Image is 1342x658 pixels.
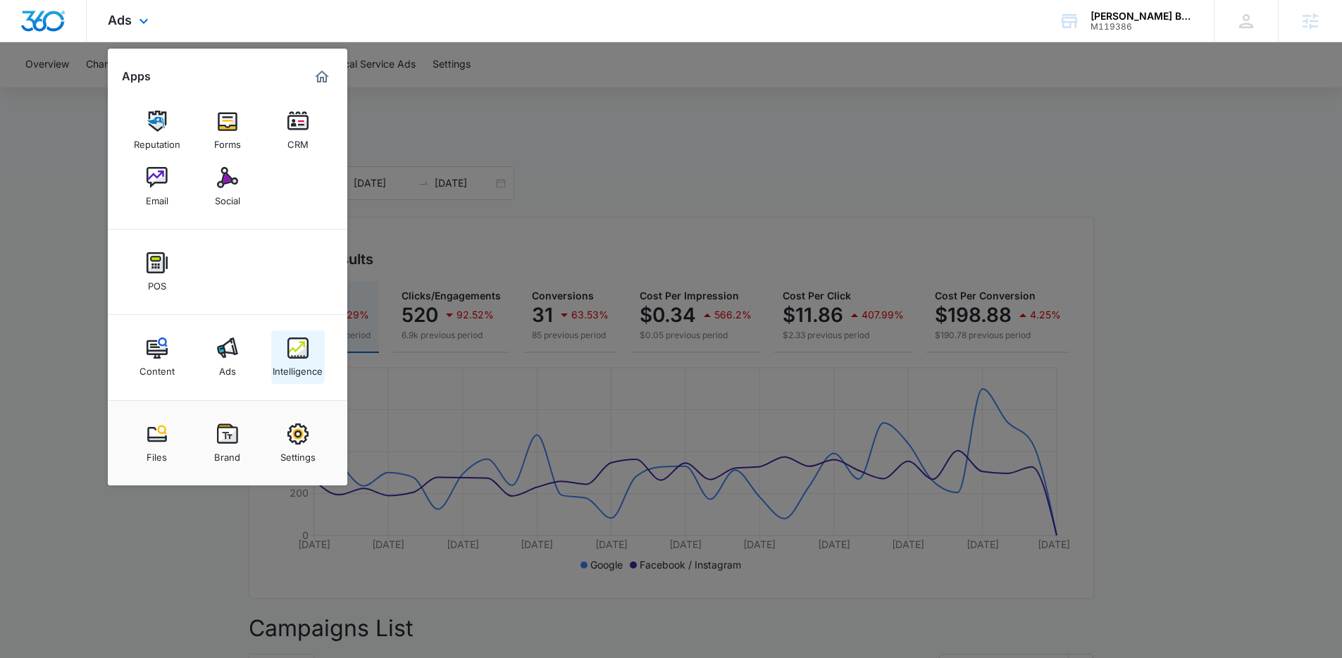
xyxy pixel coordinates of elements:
h2: Apps [122,70,151,83]
div: CRM [287,132,309,150]
a: Email [130,160,184,213]
a: Files [130,416,184,470]
a: Brand [201,416,254,470]
a: POS [130,245,184,299]
div: Reputation [134,132,180,150]
div: Social [215,188,240,206]
div: Ads [219,359,236,377]
div: Intelligence [273,359,323,377]
a: Ads [201,330,254,384]
div: Email [146,188,168,206]
div: Brand [214,445,240,463]
a: Intelligence [271,330,325,384]
a: Social [201,160,254,213]
div: account id [1091,22,1193,32]
div: Forms [214,132,241,150]
a: Content [130,330,184,384]
a: CRM [271,104,325,157]
div: Files [147,445,167,463]
div: Content [139,359,175,377]
a: Reputation [130,104,184,157]
a: Marketing 360® Dashboard [311,66,333,88]
div: Settings [280,445,316,463]
span: Ads [108,13,132,27]
a: Forms [201,104,254,157]
div: POS [148,273,166,292]
div: account name [1091,11,1193,22]
a: Settings [271,416,325,470]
